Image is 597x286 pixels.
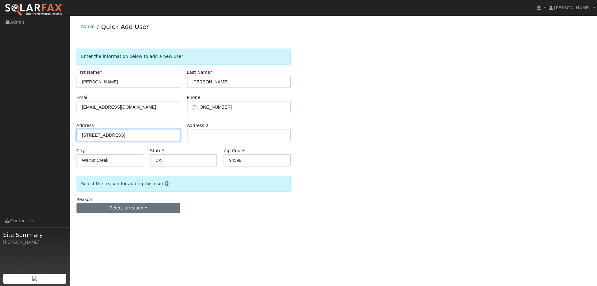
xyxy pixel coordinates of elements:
[32,276,37,281] img: retrieve
[76,196,92,203] label: Reason
[162,148,164,153] span: Required
[76,203,180,213] button: Select a reason
[187,122,209,129] label: Address 2
[210,70,212,75] span: Required
[76,122,94,129] label: Address
[3,231,67,239] span: Site Summary
[164,181,169,186] a: Reason for new user
[81,24,95,29] a: Admin
[3,239,67,246] div: [PERSON_NAME]
[224,148,245,154] label: Zip Code
[76,49,291,64] div: Enter the information below to add a new user
[76,94,89,101] label: Email
[76,176,291,192] div: Select the reason for adding this user
[554,5,590,10] span: [PERSON_NAME]
[243,148,245,153] span: Required
[187,94,201,101] label: Phone
[76,148,85,154] label: City
[150,148,164,154] label: State
[100,70,102,75] span: Required
[101,23,149,30] a: Quick Add User
[76,69,102,76] label: First Name
[5,3,63,16] img: SolarFax
[187,69,212,76] label: Last Name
